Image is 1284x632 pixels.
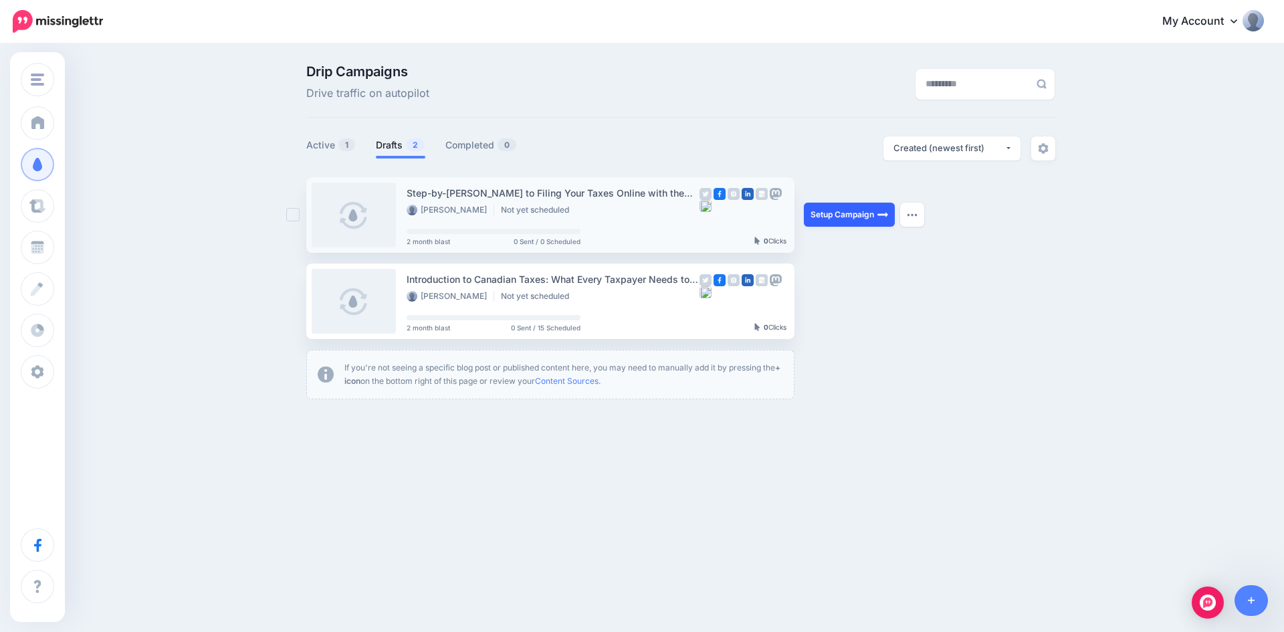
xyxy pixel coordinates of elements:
img: instagram-grey-square.png [728,274,740,286]
span: Drive traffic on autopilot [306,85,429,102]
div: Clicks [754,237,786,245]
img: mastodon-grey-square.png [770,188,782,200]
b: 0 [764,323,768,331]
img: twitter-grey-square.png [700,274,712,286]
div: Introduction to Canadian Taxes: What Every Taxpayer Needs to Know [407,272,700,287]
img: pointer-grey-darker.png [754,237,760,245]
img: linkedin-square.png [742,274,754,286]
button: Created (newest first) [883,136,1021,161]
img: dots.png [907,213,918,217]
div: Clicks [754,324,786,332]
span: 0 [498,138,516,151]
a: My Account [1149,5,1264,38]
li: [PERSON_NAME] [407,291,494,302]
img: pointer-grey-darker.png [754,323,760,331]
li: Not yet scheduled [501,291,576,302]
img: bluesky-grey-square.png [700,200,712,212]
a: Active1 [306,137,356,153]
li: [PERSON_NAME] [407,205,494,215]
div: Open Intercom Messenger [1192,587,1224,619]
span: Drip Campaigns [306,65,429,78]
span: 0 Sent / 0 Scheduled [514,238,580,245]
img: menu.png [31,74,44,86]
span: 1 [338,138,355,151]
img: google_business-grey-square.png [756,274,768,286]
span: 0 Sent / 15 Scheduled [511,324,580,331]
div: Step-by-[PERSON_NAME] to Filing Your Taxes Online with the CRA [407,185,700,201]
a: Content Sources [535,376,599,386]
img: info-circle-grey.png [318,366,334,383]
img: facebook-square.png [714,274,726,286]
img: google_business-grey-square.png [756,188,768,200]
img: instagram-grey-square.png [728,188,740,200]
div: Created (newest first) [893,142,1004,154]
img: facebook-square.png [714,188,726,200]
span: 2 month blast [407,324,450,331]
a: Completed0 [445,137,517,153]
a: Drafts2 [376,137,425,153]
b: + icon [344,362,780,386]
li: Not yet scheduled [501,205,576,215]
img: twitter-grey-square.png [700,188,712,200]
img: mastodon-grey-square.png [770,274,782,286]
img: Missinglettr [13,10,103,33]
img: linkedin-square.png [742,188,754,200]
span: 2 [406,138,425,151]
img: bluesky-grey-square.png [700,286,712,298]
img: arrow-long-right-white.png [877,209,888,220]
a: Setup Campaign [804,203,895,227]
span: 2 month blast [407,238,450,245]
b: 0 [764,237,768,245]
p: If you're not seeing a specific blog post or published content here, you may need to manually add... [344,361,783,388]
img: settings-grey.png [1038,143,1049,154]
img: search-grey-6.png [1037,79,1047,89]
